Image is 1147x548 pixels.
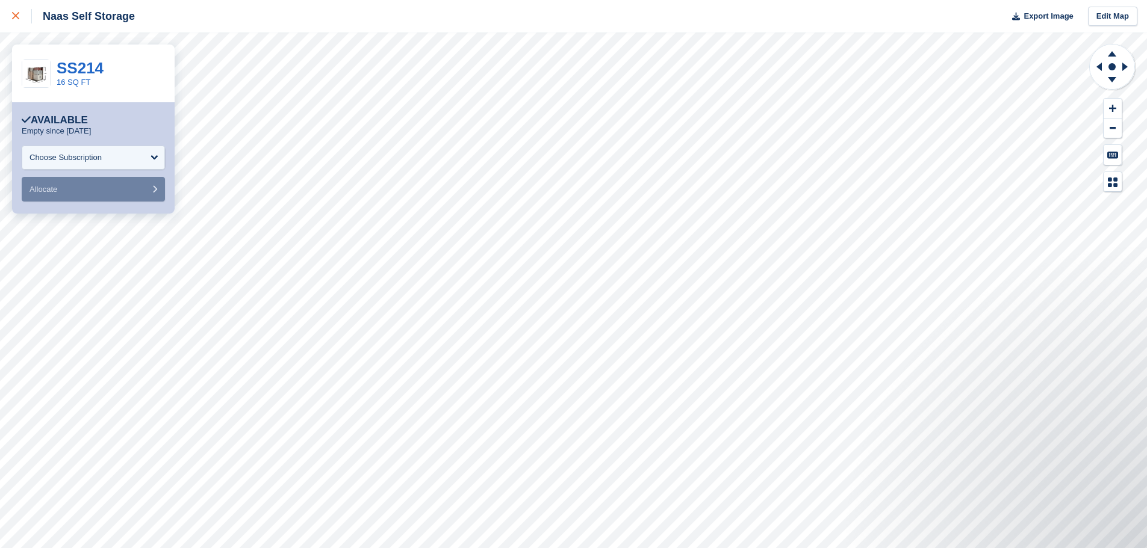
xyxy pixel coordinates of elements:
[1104,172,1122,192] button: Map Legend
[1104,145,1122,165] button: Keyboard Shortcuts
[30,152,102,164] div: Choose Subscription
[57,59,104,77] a: SS214
[22,114,88,126] div: Available
[57,78,90,87] a: 16 SQ FT
[1024,10,1073,22] span: Export Image
[1104,99,1122,119] button: Zoom In
[32,9,135,23] div: Naas Self Storage
[30,185,57,194] span: Allocate
[1088,7,1137,26] a: Edit Map
[1005,7,1074,26] button: Export Image
[22,177,165,202] button: Allocate
[1104,119,1122,138] button: Zoom Out
[22,60,50,87] img: Locker%20Small%20-%20Imperial%20-%20R.jpg
[22,126,91,136] p: Empty since [DATE]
